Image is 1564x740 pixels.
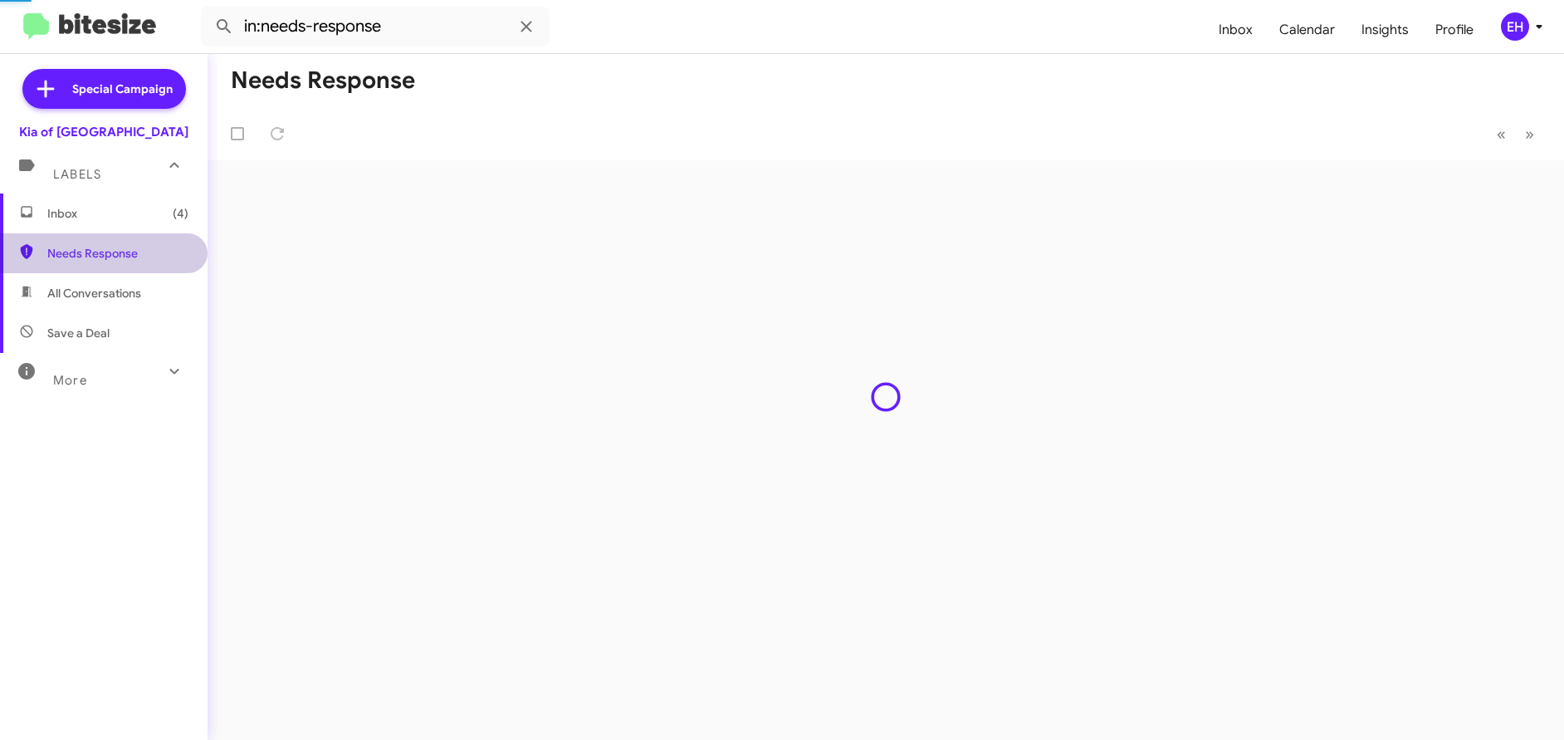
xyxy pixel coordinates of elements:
a: Calendar [1266,6,1348,54]
span: Labels [53,167,101,182]
div: EH [1501,12,1529,41]
a: Special Campaign [22,69,186,109]
span: Needs Response [47,245,188,262]
nav: Page navigation example [1488,117,1544,151]
button: Next [1515,117,1544,151]
span: « [1497,124,1506,145]
input: Search [201,7,550,47]
a: Inbox [1205,6,1266,54]
button: EH [1487,12,1546,41]
span: All Conversations [47,285,141,301]
span: Save a Deal [47,325,110,341]
h1: Needs Response [231,67,415,94]
a: Insights [1348,6,1422,54]
span: Special Campaign [72,81,173,97]
button: Previous [1487,117,1516,151]
span: More [53,373,87,388]
a: Profile [1422,6,1487,54]
span: (4) [173,205,188,222]
div: Kia of [GEOGRAPHIC_DATA] [19,124,188,140]
span: Inbox [47,205,188,222]
span: » [1525,124,1534,145]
